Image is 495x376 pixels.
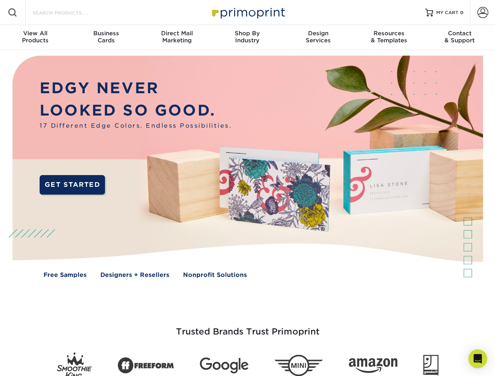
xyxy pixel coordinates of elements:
p: EDGY NEVER [40,77,232,99]
a: Resources& Templates [354,25,424,50]
img: Google [200,358,248,374]
div: Cards [71,30,141,44]
a: Contact& Support [424,25,495,50]
p: LOOKED SO GOOD. [40,99,232,122]
span: Shop By [212,30,283,37]
div: Industry [212,30,283,44]
span: Resources [354,30,424,37]
input: SEARCH PRODUCTS..... [32,8,108,17]
span: Direct Mail [141,30,212,37]
span: 0 [460,10,464,15]
iframe: Google Customer Reviews [2,352,67,373]
span: 17 Different Edge Colors. Endless Possibilities. [40,121,232,130]
span: Business [71,30,141,37]
a: DesignServices [283,25,354,50]
span: Contact [424,30,495,37]
div: Open Intercom Messenger [468,349,487,368]
span: MY CART [436,9,459,16]
a: BusinessCards [71,25,141,50]
a: Designers + Resellers [100,271,169,280]
img: Goodwill [423,355,439,376]
a: Nonprofit Solutions [183,271,247,280]
div: & Support [424,30,495,44]
span: Design [283,30,354,37]
a: Direct MailMarketing [141,25,212,50]
h3: Trusted Brands Trust Primoprint [18,308,477,346]
div: Services [283,30,354,44]
div: Marketing [141,30,212,44]
a: Free Samples [44,271,87,280]
img: Primoprint [209,4,287,21]
a: GET STARTED [40,175,105,195]
img: Amazon [349,358,397,373]
a: Shop ByIndustry [212,25,283,50]
div: & Templates [354,30,424,44]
